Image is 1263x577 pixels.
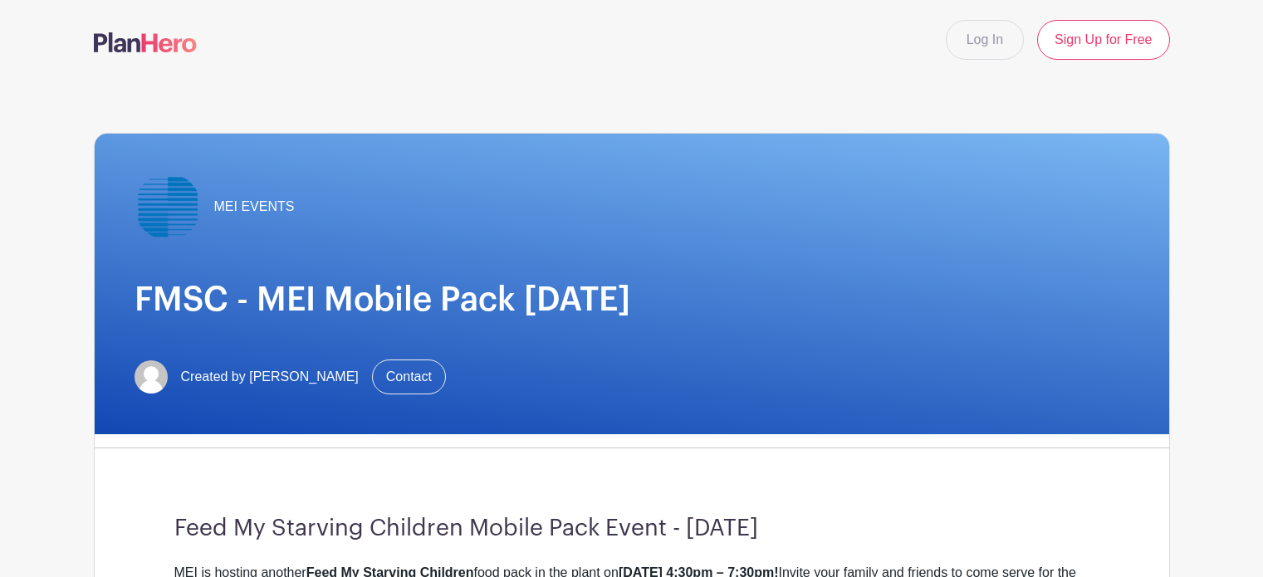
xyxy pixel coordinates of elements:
[946,20,1024,60] a: Log In
[174,515,1089,543] h3: Feed My Starving Children Mobile Pack Event - [DATE]
[1037,20,1169,60] a: Sign Up for Free
[135,174,201,240] img: MEI---Light-Blue-Icon.png
[135,360,168,394] img: default-ce2991bfa6775e67f084385cd625a349d9dcbb7a52a09fb2fda1e96e2d18dcdb.png
[214,197,295,217] span: MEI EVENTS
[372,359,446,394] a: Contact
[135,280,1129,320] h1: FMSC - MEI Mobile Pack [DATE]
[181,367,359,387] span: Created by [PERSON_NAME]
[94,32,197,52] img: logo-507f7623f17ff9eddc593b1ce0a138ce2505c220e1c5a4e2b4648c50719b7d32.svg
